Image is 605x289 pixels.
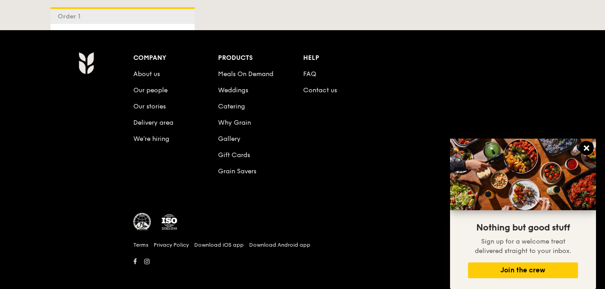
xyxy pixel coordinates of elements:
[133,135,169,143] a: We’re hiring
[476,222,570,233] span: Nothing but good stuff
[475,238,571,255] span: Sign up for a welcome treat delivered straight to your inbox.
[218,119,251,126] a: Why Grain
[218,103,245,110] a: Catering
[133,70,160,78] a: About us
[133,86,168,94] a: Our people
[133,213,151,231] img: MUIS Halal Certified
[218,70,273,78] a: Meals On Demand
[154,241,189,248] a: Privacy Policy
[249,241,310,248] a: Download Android app
[194,241,244,248] a: Download iOS app
[160,213,178,231] img: ISO Certified
[468,262,578,278] button: Join the crew
[133,241,148,248] a: Terms
[450,139,596,210] img: DSC07876-Edit02-Large.jpeg
[218,151,250,159] a: Gift Cards
[133,52,218,64] div: Company
[218,52,303,64] div: Products
[78,52,94,74] img: AYc88T3wAAAABJRU5ErkJggg==
[303,52,388,64] div: Help
[43,268,562,275] h6: Revision
[133,103,166,110] a: Our stories
[218,86,248,94] a: Weddings
[218,167,256,175] a: Grain Savers
[303,70,316,78] a: FAQ
[303,86,337,94] a: Contact us
[218,135,241,143] a: Gallery
[58,13,84,20] span: Order 1
[133,119,173,126] a: Delivery area
[579,141,594,155] button: Close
